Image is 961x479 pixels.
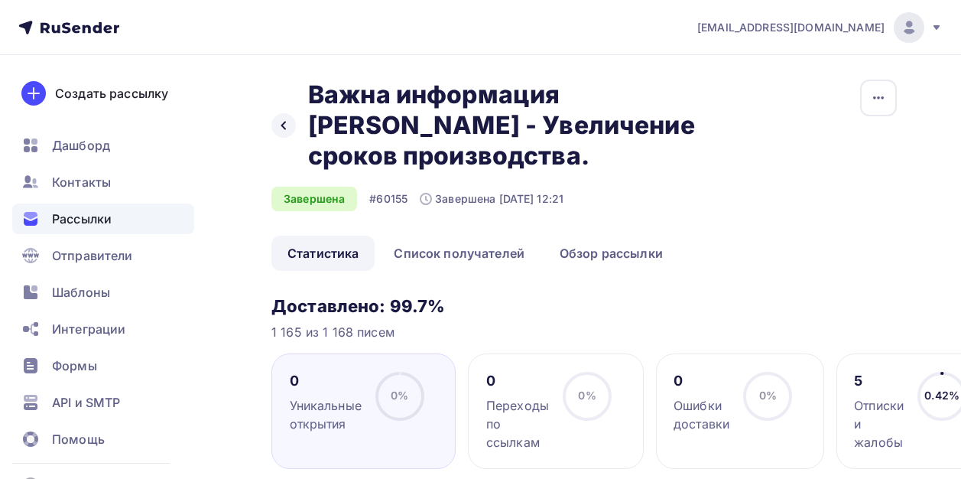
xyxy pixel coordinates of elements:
[854,372,904,390] div: 5
[52,210,112,228] span: Рассылки
[378,236,541,271] a: Список получателей
[420,191,563,207] div: Завершена [DATE] 12:21
[697,12,943,43] a: [EMAIL_ADDRESS][DOMAIN_NAME]
[369,191,407,207] div: #60155
[12,167,194,197] a: Контакты
[854,396,904,451] div: Отписки и жалобы
[52,320,125,338] span: Интеграции
[271,323,897,341] div: 1 165 из 1 168 писем
[290,396,362,433] div: Уникальные открытия
[52,136,110,155] span: Дашборд
[12,350,194,381] a: Формы
[55,84,168,103] div: Создать рассылку
[52,283,110,301] span: Шаблоны
[290,372,362,390] div: 0
[674,372,729,390] div: 0
[924,389,959,402] span: 0.42%
[486,372,549,390] div: 0
[52,393,120,412] span: API и SMTP
[271,236,375,271] a: Статистика
[578,389,596,402] span: 0%
[697,20,885,35] span: [EMAIL_ADDRESS][DOMAIN_NAME]
[486,396,549,451] div: Переходы по ссылкам
[52,357,97,375] span: Формы
[52,173,111,191] span: Контакты
[12,204,194,234] a: Рассылки
[12,240,194,271] a: Отправители
[391,389,408,402] span: 0%
[52,430,105,448] span: Помощь
[308,80,770,171] h2: Важна информация [PERSON_NAME] - Увеличение сроков производства.
[759,389,777,402] span: 0%
[52,246,133,265] span: Отправители
[271,295,897,317] h3: Доставлено: 99.7%
[12,277,194,308] a: Шаблоны
[12,130,194,161] a: Дашборд
[544,236,679,271] a: Обзор рассылки
[674,396,729,433] div: Ошибки доставки
[271,187,357,211] div: Завершена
